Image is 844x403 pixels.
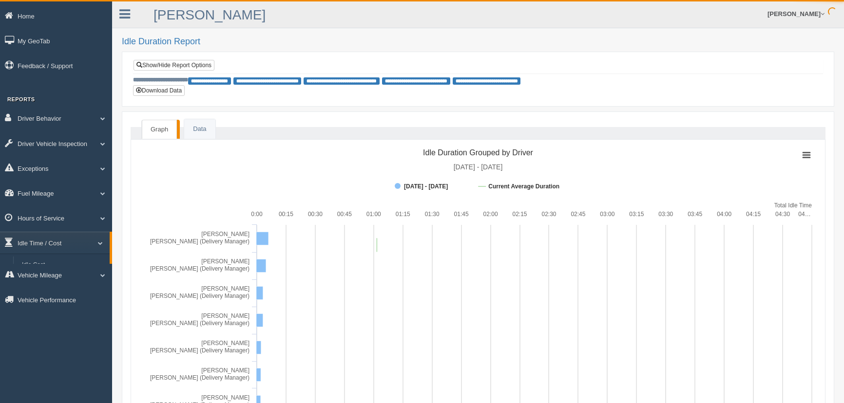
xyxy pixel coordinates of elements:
tspan: [PERSON_NAME] (Delivery Manager) [150,238,249,245]
text: 02:15 [513,211,527,218]
text: 04:15 [746,211,761,218]
text: 00:45 [337,211,352,218]
tspan: Current Average Duration [488,183,559,190]
tspan: [PERSON_NAME] [201,312,249,319]
tspan: [PERSON_NAME] (Delivery Manager) [150,347,249,354]
text: 02:00 [483,211,498,218]
a: Idle Cost [18,256,110,274]
text: 01:30 [425,211,440,218]
tspan: 04… [798,211,810,218]
a: [PERSON_NAME] [153,7,266,22]
tspan: [PERSON_NAME] [201,285,249,292]
text: 02:30 [541,211,556,218]
tspan: [DATE] - [DATE] [454,163,503,171]
text: 03:45 [688,211,702,218]
tspan: [PERSON_NAME] [201,367,249,374]
text: 00:15 [279,211,293,218]
h2: Idle Duration Report [122,37,834,47]
tspan: [PERSON_NAME] [201,340,249,347]
button: Download Data [133,85,185,96]
text: 04:30 [775,211,790,218]
tspan: Total Idle Time [774,202,812,209]
text: 03:30 [658,211,673,218]
tspan: Idle Duration Grouped by Driver [423,148,534,157]
text: 03:15 [629,211,644,218]
a: Graph [142,120,177,139]
a: Data [184,119,215,139]
text: 04:00 [717,211,731,218]
text: 0:00 [251,211,263,218]
tspan: [PERSON_NAME] [201,394,249,401]
tspan: [PERSON_NAME] (Delivery Manager) [150,320,249,327]
tspan: [PERSON_NAME] (Delivery Manager) [150,293,249,299]
text: 00:30 [308,211,323,218]
tspan: [DATE] - [DATE] [404,183,448,190]
text: 01:15 [396,211,410,218]
text: 03:00 [600,211,614,218]
tspan: [PERSON_NAME] [201,231,249,238]
tspan: [PERSON_NAME] (Delivery Manager) [150,265,249,272]
tspan: [PERSON_NAME] (Delivery Manager) [150,374,249,381]
text: 01:45 [454,211,469,218]
tspan: [PERSON_NAME] [201,258,249,265]
a: Show/Hide Report Options [134,60,214,71]
text: 02:45 [571,211,585,218]
text: 01:00 [366,211,381,218]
